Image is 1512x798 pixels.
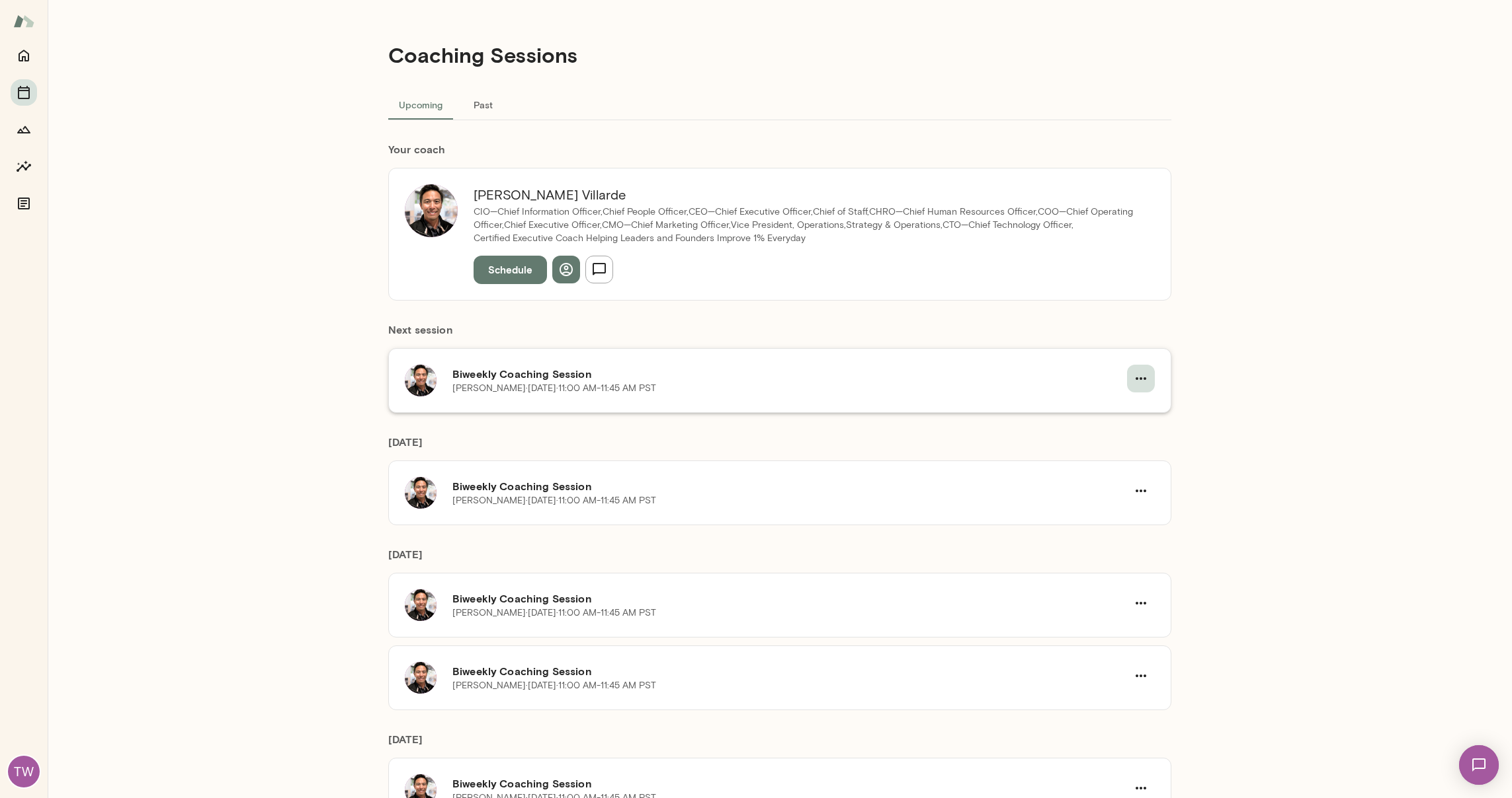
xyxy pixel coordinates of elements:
button: Insights [11,153,37,180]
button: Documents [11,190,37,217]
img: Mento [13,9,34,34]
h6: Biweekly Coaching Session [452,663,1127,679]
p: [PERSON_NAME] · [DATE] · 11:00 AM-11:45 AM PST [452,606,656,620]
h6: Biweekly Coaching Session [452,591,1127,606]
h6: Biweekly Coaching Session [452,478,1127,494]
button: Past [453,89,513,120]
h6: Biweekly Coaching Session [452,366,1127,382]
button: View profile [552,256,580,283]
h4: Coaching Sessions [388,42,577,67]
button: Schedule [474,256,547,283]
h6: [DATE] [388,546,1171,573]
h6: [PERSON_NAME] Villarde [474,184,1139,205]
p: [PERSON_NAME] · [DATE] · 11:00 AM-11:45 AM PST [452,679,656,692]
p: [PERSON_NAME] · [DATE] · 11:00 AM-11:45 AM PST [452,494,656,507]
div: TW [8,756,40,787]
img: Albert Villarde [405,184,458,237]
button: Send message [585,256,613,283]
button: Sessions [11,79,37,106]
button: Growth Plan [11,116,37,143]
h6: Next session [388,322,1171,348]
h6: [DATE] [388,731,1171,758]
div: basic tabs example [388,89,1171,120]
h6: Biweekly Coaching Session [452,776,1127,791]
p: [PERSON_NAME] · [DATE] · 11:00 AM-11:45 AM PST [452,382,656,395]
h6: [DATE] [388,434,1171,460]
p: Certified Executive Coach Helping Leaders and Founders Improve 1% Everyday [474,232,1139,245]
button: Upcoming [388,89,453,120]
h6: Your coach [388,141,1171,157]
p: CIO—Chief Information Officer,Chief People Officer,CEO—Chief Executive Officer,Chief of Staff,CHR... [474,205,1139,232]
button: Home [11,42,37,69]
